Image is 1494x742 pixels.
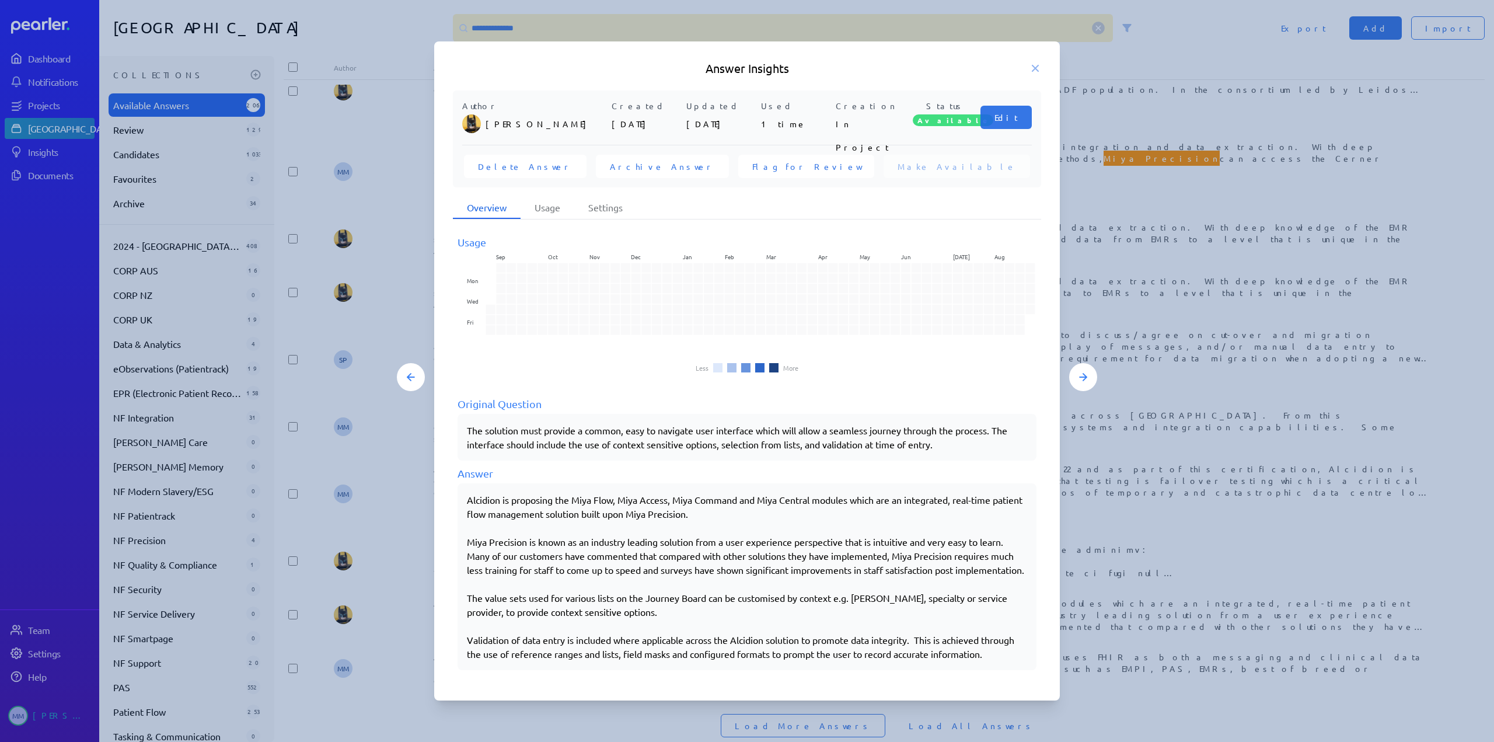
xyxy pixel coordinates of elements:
p: The value sets used for various lists on the Journey Board can be customised by context e.g. [PER... [467,591,1027,619]
text: Sep [496,252,505,261]
span: Delete Answer [478,161,573,172]
button: Archive Answer [596,155,729,178]
p: Updated [686,100,756,112]
li: Settings [574,197,637,219]
text: Mar [767,252,777,261]
text: Oct [549,252,558,261]
text: Nov [590,252,601,261]
span: Edit [994,112,1018,123]
button: Flag for Review [738,155,874,178]
text: Fri [467,318,473,326]
p: Status [910,100,980,112]
p: Validation of data entry is included where applicable across the Alcidion solution to promote dat... [467,633,1027,661]
text: Jan [683,252,693,261]
text: Dec [631,252,641,261]
text: Mon [467,276,479,284]
p: [PERSON_NAME] [486,112,607,135]
button: Next Answer [1069,363,1097,391]
li: Usage [521,197,574,219]
div: Answer [458,465,1036,481]
p: Miya Precision is known as an industry leading solution from a user experience perspective that i... [467,535,1027,577]
li: More [783,364,798,371]
div: Usage [458,234,1036,250]
li: Overview [453,197,521,219]
span: Flag for Review [752,161,860,172]
p: [DATE] [612,112,682,135]
text: [DATE] [954,252,971,261]
button: Make Available [884,155,1030,178]
img: Tung Nguyen [462,114,481,133]
span: Make Available [898,161,1016,172]
p: Creation [836,100,906,112]
p: Author [462,100,607,112]
text: Jun [902,252,912,261]
p: 1 time [761,112,831,135]
text: Aug [996,252,1006,261]
text: Feb [725,252,735,261]
p: Alcidion is proposing the Miya Flow, Miya Access, Miya Command and Miya Central modules which are... [467,493,1027,521]
p: Created [612,100,682,112]
li: Less [696,364,708,371]
span: Archive Answer [610,161,715,172]
text: May [861,252,871,261]
span: Available [913,114,993,126]
button: Previous Answer [397,363,425,391]
div: Original Question [458,396,1036,412]
p: [DATE] [686,112,756,135]
p: Used [761,100,831,112]
p: The solution must provide a common, easy to navigate user interface which will allow a seamless j... [467,423,1027,451]
p: In Project [836,112,906,135]
text: Apr [819,252,828,261]
button: Delete Answer [464,155,587,178]
text: Wed [467,297,479,305]
button: Edit [980,106,1032,129]
h5: Answer Insights [453,60,1041,76]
